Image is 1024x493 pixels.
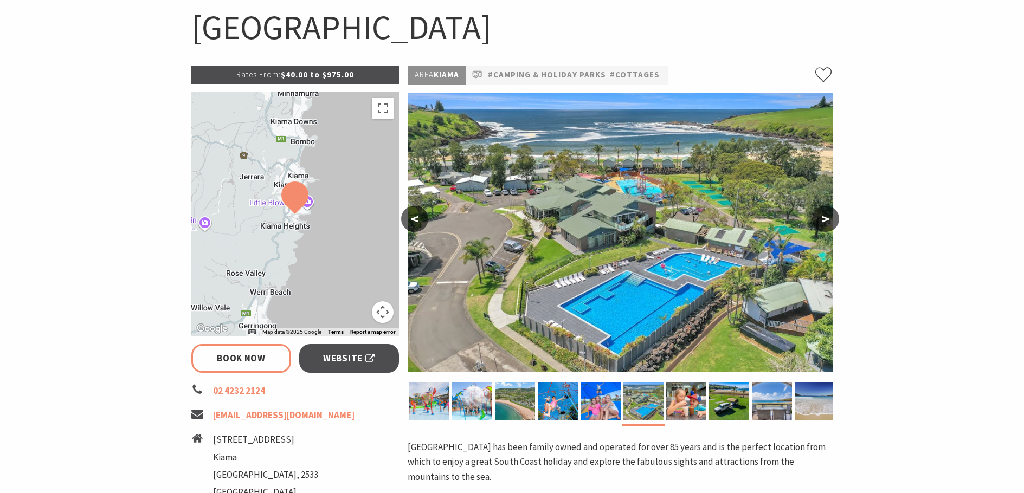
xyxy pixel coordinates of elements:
img: Camping sites [709,382,749,420]
img: Sunny's Aquaventure Park at BIG4 Easts Beach Kiama Holiday Park [409,382,449,420]
img: Jumping pillow with a group of friends sitting in the foreground and girl jumping in air behind them [581,382,621,420]
button: Toggle fullscreen view [372,98,394,119]
img: BIG4 Easts Beach Kiama beachfront with water and ocean [795,382,835,420]
img: Children having drinks at the cafe [666,382,706,420]
a: 02 4232 2124 [213,385,265,397]
li: [GEOGRAPHIC_DATA], 2533 [213,468,318,482]
a: Book Now [191,344,292,373]
img: Google [194,322,230,336]
img: BIG4 Easts Beach Kiama aerial view [495,382,535,420]
li: Kiama [213,450,318,465]
a: #Cottages [610,68,660,82]
li: [STREET_ADDRESS] [213,432,318,447]
a: [EMAIL_ADDRESS][DOMAIN_NAME] [213,409,355,421]
span: Map data ©2025 Google [262,329,321,335]
h1: [GEOGRAPHIC_DATA] [191,5,833,49]
img: Aerial view of the resort pool at BIG4 Easts Beach Kiama Holiday Park [408,93,833,372]
span: Area [415,69,434,80]
span: Rates From: [236,69,281,80]
a: Terms (opens in new tab) [328,329,344,335]
button: Map camera controls [372,301,394,323]
img: Beach View Cabins [752,382,792,420]
a: #Camping & Holiday Parks [488,68,606,82]
img: Aerial view of the resort pool at BIG4 Easts Beach Kiama Holiday Park [623,382,664,420]
a: Open this area in Google Maps (opens a new window) [194,322,230,336]
img: Kids on Ropeplay [538,382,578,420]
p: Kiama [408,66,466,85]
button: > [812,206,839,232]
p: [GEOGRAPHIC_DATA] has been family owned and operated for over 85 years and is the perfect locatio... [408,440,833,484]
button: < [401,206,428,232]
span: Website [323,351,375,366]
p: $40.00 to $975.00 [191,66,400,84]
button: Keyboard shortcuts [248,328,256,336]
a: Website [299,344,400,373]
img: Sunny's Aquaventure Park at BIG4 Easts Beach Kiama Holiday Park [452,382,492,420]
a: Report a map error [350,329,396,335]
